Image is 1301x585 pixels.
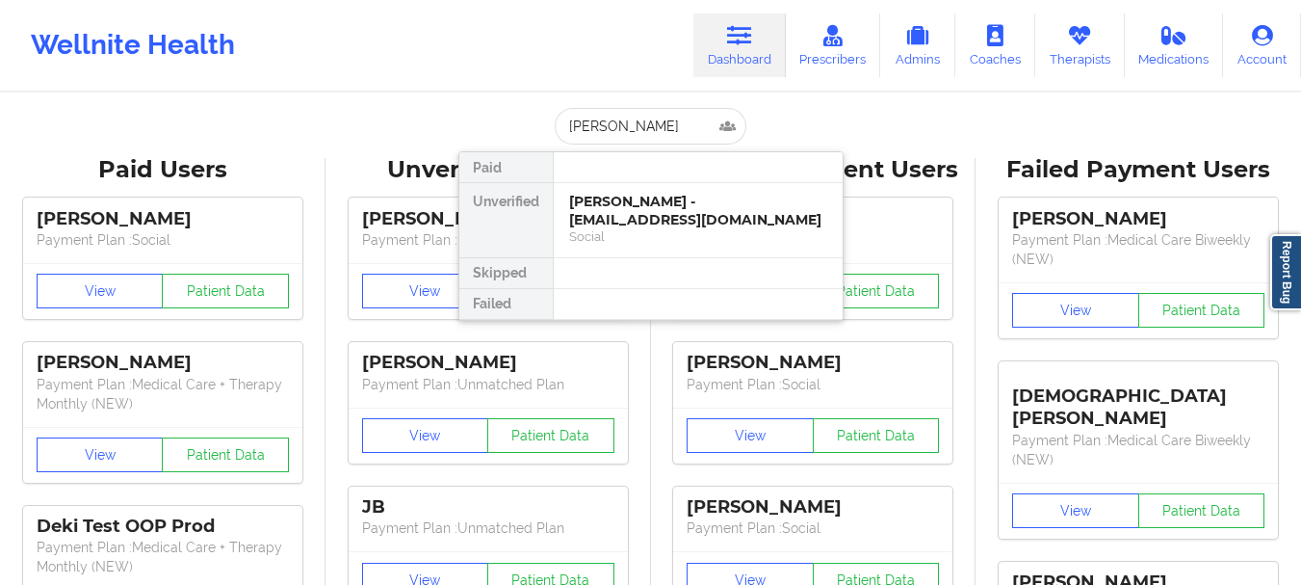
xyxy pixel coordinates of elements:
[362,418,489,453] button: View
[1035,13,1125,77] a: Therapists
[1125,13,1224,77] a: Medications
[37,375,289,413] p: Payment Plan : Medical Care + Therapy Monthly (NEW)
[1138,293,1265,328] button: Patient Data
[569,193,827,228] div: [PERSON_NAME] - [EMAIL_ADDRESS][DOMAIN_NAME]
[1012,371,1264,430] div: [DEMOGRAPHIC_DATA][PERSON_NAME]
[37,538,289,576] p: Payment Plan : Medical Care + Therapy Monthly (NEW)
[1270,234,1301,310] a: Report Bug
[687,352,939,374] div: [PERSON_NAME]
[13,155,312,185] div: Paid Users
[1138,493,1265,528] button: Patient Data
[362,352,614,374] div: [PERSON_NAME]
[687,418,814,453] button: View
[1012,493,1139,528] button: View
[955,13,1035,77] a: Coaches
[459,152,553,183] div: Paid
[459,289,553,320] div: Failed
[687,519,939,538] p: Payment Plan : Social
[687,375,939,394] p: Payment Plan : Social
[813,274,940,308] button: Patient Data
[1012,431,1264,469] p: Payment Plan : Medical Care Biweekly (NEW)
[362,496,614,519] div: JB
[813,418,940,453] button: Patient Data
[687,496,939,519] div: [PERSON_NAME]
[1012,293,1139,328] button: View
[362,274,489,308] button: View
[1223,13,1301,77] a: Account
[569,228,827,245] div: Social
[362,375,614,394] p: Payment Plan : Unmatched Plan
[1012,208,1264,230] div: [PERSON_NAME]
[1012,230,1264,269] p: Payment Plan : Medical Care Biweekly (NEW)
[693,13,786,77] a: Dashboard
[37,230,289,250] p: Payment Plan : Social
[162,438,289,472] button: Patient Data
[880,13,955,77] a: Admins
[37,274,164,308] button: View
[37,516,289,538] div: Deki Test OOP Prod
[487,418,614,453] button: Patient Data
[989,155,1288,185] div: Failed Payment Users
[362,208,614,230] div: [PERSON_NAME]
[786,13,881,77] a: Prescribers
[362,230,614,250] p: Payment Plan : Unmatched Plan
[459,183,553,258] div: Unverified
[459,258,553,289] div: Skipped
[37,438,164,472] button: View
[37,352,289,374] div: [PERSON_NAME]
[339,155,637,185] div: Unverified Users
[162,274,289,308] button: Patient Data
[37,208,289,230] div: [PERSON_NAME]
[362,519,614,538] p: Payment Plan : Unmatched Plan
